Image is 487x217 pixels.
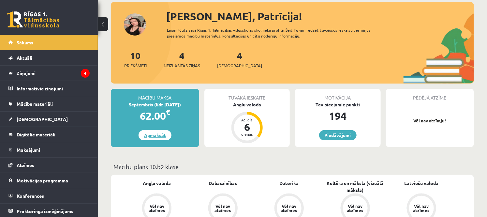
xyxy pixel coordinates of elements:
a: 4[DEMOGRAPHIC_DATA] [217,50,262,69]
a: Ziņojumi4 [8,66,90,81]
div: 194 [295,108,381,124]
span: Mācību materiāli [17,101,53,107]
div: Angļu valoda [204,101,290,108]
span: Konferences [17,193,44,199]
legend: Informatīvie ziņojumi [17,81,90,96]
div: [PERSON_NAME], Patrīcija! [166,8,474,24]
a: Motivācijas programma [8,173,90,188]
span: Sākums [17,39,33,45]
a: Angļu valoda Atlicis 6 dienas [204,101,290,144]
a: [DEMOGRAPHIC_DATA] [8,112,90,127]
div: Septembris (līdz [DATE]) [111,101,199,108]
span: [DEMOGRAPHIC_DATA] [17,116,68,122]
div: Vēl nav atzīmes [214,204,232,212]
a: Kultūra un māksla (vizuālā māksla) [322,180,388,194]
div: Laipni lūgts savā Rīgas 1. Tālmācības vidusskolas skolnieka profilā. Šeit Tu vari redzēt tuvojošo... [167,27,385,39]
div: Vēl nav atzīmes [280,204,298,212]
div: Tuvākā ieskaite [204,89,290,101]
a: Maksājumi [8,142,90,157]
div: Vēl nav atzīmes [346,204,364,212]
a: Mācību materiāli [8,96,90,111]
p: Vēl nav atzīmju! [389,117,471,124]
a: Angļu valoda [143,180,171,187]
div: Tev pieejamie punkti [295,101,381,108]
a: 10Priekšmeti [124,50,147,69]
a: Rīgas 1. Tālmācības vidusskola [7,11,59,28]
a: Digitālie materiāli [8,127,90,142]
span: [DEMOGRAPHIC_DATA] [217,62,262,69]
a: Latviešu valoda [404,180,438,187]
a: Informatīvie ziņojumi [8,81,90,96]
legend: Maksājumi [17,142,90,157]
div: 6 [237,122,257,132]
div: Mācību maksa [111,89,199,101]
a: Apmaksāt [139,130,171,140]
span: Priekšmeti [124,62,147,69]
div: Pēdējā atzīme [386,89,474,101]
span: Aktuāli [17,55,32,61]
span: € [166,107,170,117]
a: Aktuāli [8,50,90,65]
i: 4 [81,69,90,78]
div: Vēl nav atzīmes [148,204,166,212]
div: dienas [237,132,257,136]
div: 62.00 [111,108,199,124]
a: Dabaszinības [209,180,237,187]
p: Mācību plāns 10.b2 klase [113,162,471,171]
div: Atlicis [237,118,257,122]
legend: Ziņojumi [17,66,90,81]
span: Proktoringa izmēģinājums [17,208,73,214]
a: Atzīmes [8,158,90,173]
span: Motivācijas programma [17,178,68,183]
a: Konferences [8,188,90,203]
a: Sākums [8,35,90,50]
a: Datorika [279,180,299,187]
span: Atzīmes [17,162,34,168]
div: Motivācija [295,89,381,101]
a: 4Neizlasītās ziņas [164,50,200,69]
span: Neizlasītās ziņas [164,62,200,69]
a: Piedāvājumi [319,130,357,140]
span: Digitālie materiāli [17,132,55,137]
div: Vēl nav atzīmes [412,204,431,212]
